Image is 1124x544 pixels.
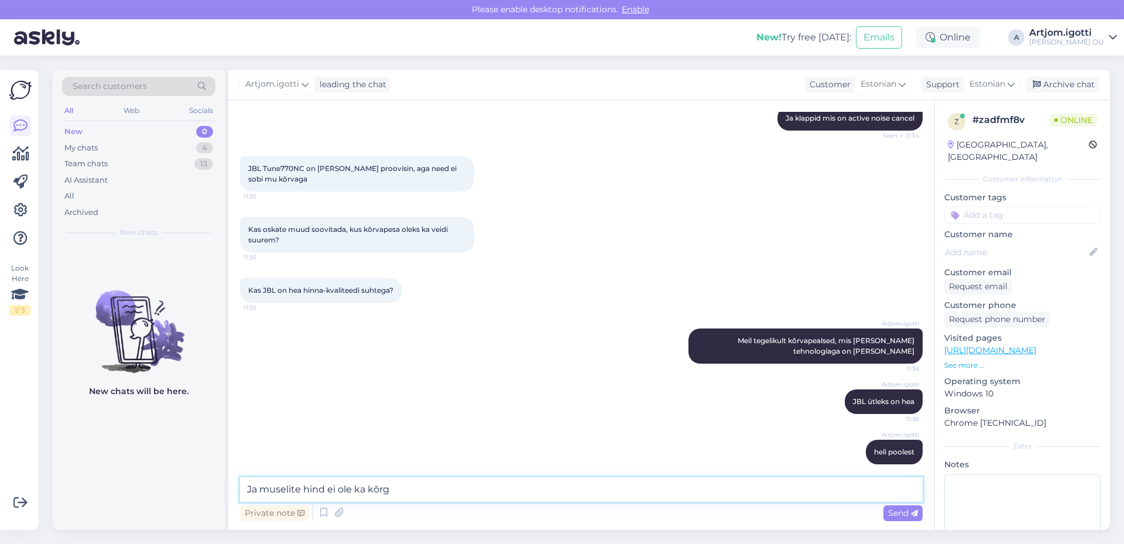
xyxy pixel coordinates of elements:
div: Support [921,78,959,91]
div: # zadfmf8v [972,113,1050,127]
div: Request email [944,279,1012,295]
span: 11:36 [875,465,919,474]
span: 11:35 [244,192,287,201]
div: Look Here [9,263,30,316]
p: Operating system [944,375,1101,388]
p: See more ... [944,360,1101,371]
div: Archive chat [1026,77,1099,93]
div: leading the chat [315,78,386,91]
div: Extra [944,441,1101,451]
p: New chats will be here. [89,385,189,398]
p: Notes [944,459,1101,471]
img: No chats [53,269,225,375]
p: Customer email [944,266,1101,279]
div: Online [916,27,980,48]
p: Chrome [TECHNICAL_ID] [944,417,1101,429]
div: Try free [DATE]: [756,30,851,45]
span: Estonian [861,78,896,91]
input: Add name [945,246,1087,259]
div: 13 [194,158,213,170]
span: JBL Tune770NC on [PERSON_NAME] proovisin, aga need ei sobi mu kõrvaga [248,164,458,183]
div: Artjom.igotti [1029,28,1104,37]
span: 11:35 [244,303,287,312]
div: Customer [805,78,851,91]
b: New! [756,32,782,43]
span: Artjom.igotti [875,430,919,439]
span: New chats [120,227,157,238]
textarea: Ja muselite hind ei ole ka kõr [240,477,923,502]
p: Browser [944,405,1101,417]
input: Add a tag [944,206,1101,224]
div: 0 [196,126,213,138]
div: All [62,103,76,118]
div: A [1008,29,1024,46]
a: Artjom.igotti[PERSON_NAME] OÜ [1029,28,1117,47]
button: Emails [856,26,902,49]
div: Archived [64,207,98,218]
span: Search customers [73,80,147,93]
span: Send [888,508,918,518]
p: Visited pages [944,332,1101,344]
div: Socials [187,103,215,118]
span: Artjom.igotti [875,380,919,389]
span: 11:36 [875,415,919,423]
div: Web [121,103,142,118]
div: AI Assistant [64,175,108,186]
div: 1 / 3 [9,305,30,316]
img: Askly Logo [9,79,32,101]
div: Team chats [64,158,108,170]
span: Artjom.igotti [875,319,919,328]
div: Request phone number [944,312,1050,327]
span: Kas oskate muud soovitada, kus kõrvapesa oleks ka veidi suurem? [248,225,450,244]
span: Online [1050,114,1097,126]
div: My chats [64,142,98,154]
span: 11:36 [875,364,919,373]
span: 11:35 [244,253,287,262]
span: Enable [618,4,653,15]
span: Ja klappid mis on active noise cancel [786,114,914,122]
span: Kas JBL on hea hinna-kvaliteedi suhtega? [248,286,393,295]
div: New [64,126,83,138]
span: heli poolest [874,447,914,456]
div: 4 [196,142,213,154]
span: z [954,117,959,126]
div: Customer information [944,174,1101,184]
div: [GEOGRAPHIC_DATA], [GEOGRAPHIC_DATA] [948,139,1089,163]
div: Private note [240,505,309,521]
a: [URL][DOMAIN_NAME] [944,345,1036,355]
div: All [64,190,74,202]
div: [PERSON_NAME] OÜ [1029,37,1104,47]
span: JBL ütleks on hea [853,397,914,406]
span: Meil tegelikult kõrvapealsed, mis [PERSON_NAME] tehnologiaga on [PERSON_NAME] [738,336,916,355]
span: Artjom.igotti [245,78,299,91]
p: Customer tags [944,191,1101,204]
p: Customer phone [944,299,1101,312]
p: Windows 10 [944,388,1101,400]
span: Seen ✓ 11:34 [875,131,919,140]
p: Customer name [944,228,1101,241]
span: Estonian [969,78,1005,91]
